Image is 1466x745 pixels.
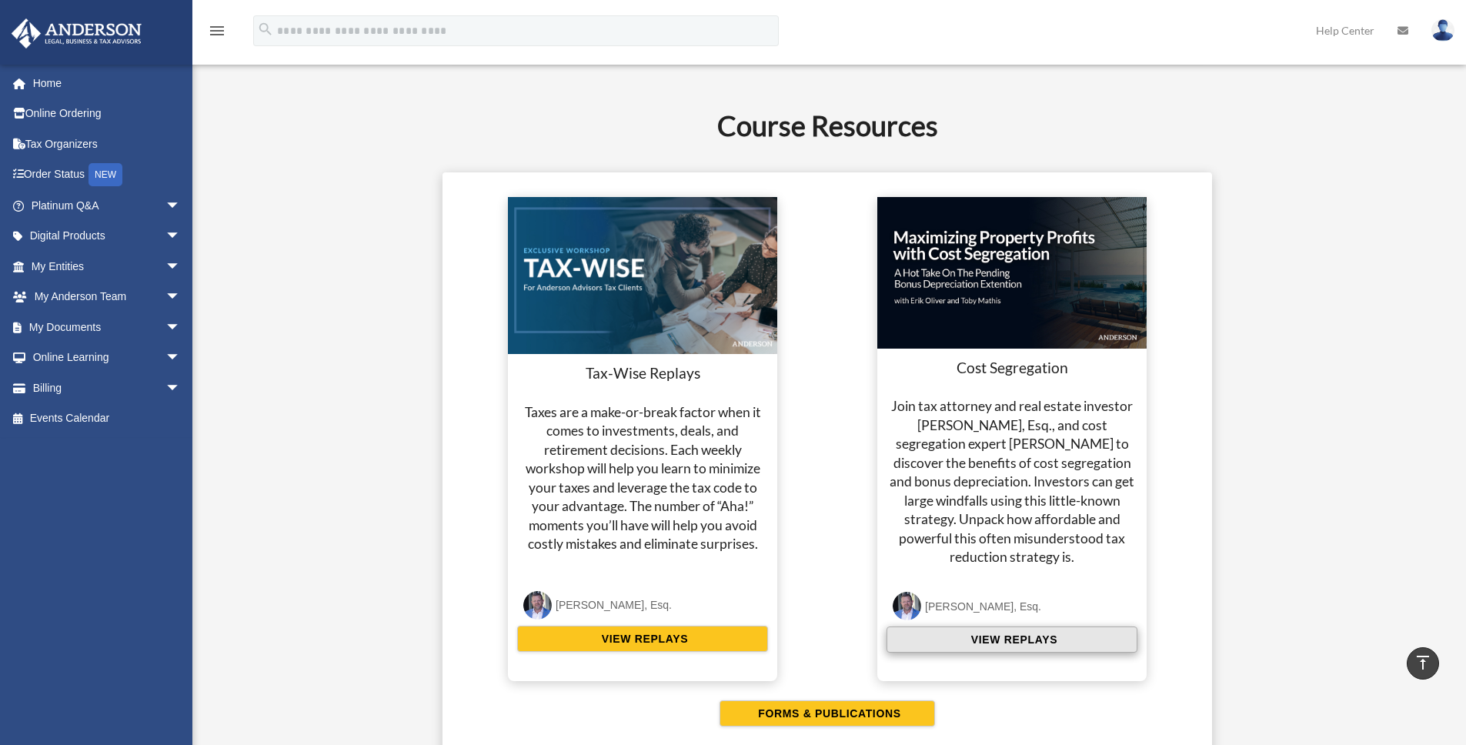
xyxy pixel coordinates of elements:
a: Online Ordering [11,99,204,129]
img: User Pic [1431,19,1454,42]
span: arrow_drop_down [165,190,196,222]
img: Anderson Advisors Platinum Portal [7,18,146,48]
a: Platinum Q&Aarrow_drop_down [11,190,204,221]
button: VIEW REPLAYS [517,626,768,652]
a: Digital Productsarrow_drop_down [11,221,204,252]
img: taxwise-replay.png [508,197,777,354]
i: search [257,21,274,38]
a: Home [11,68,204,99]
a: Billingarrow_drop_down [11,372,204,403]
span: VIEW REPLAYS [597,631,688,646]
img: cost-seg-update.jpg [877,197,1147,349]
span: arrow_drop_down [165,282,196,313]
i: vertical_align_top [1414,653,1432,672]
a: Order StatusNEW [11,159,204,191]
h2: Course Resources [262,106,1394,145]
span: FORMS & PUBLICATIONS [753,706,900,721]
a: My Documentsarrow_drop_down [11,312,204,342]
span: arrow_drop_down [165,251,196,282]
div: NEW [88,163,122,186]
a: menu [208,27,226,40]
button: FORMS & PUBLICATIONS [720,700,935,727]
a: Events Calendar [11,403,204,434]
a: vertical_align_top [1407,647,1439,680]
img: Toby-circle-head.png [523,591,552,620]
span: arrow_drop_down [165,372,196,404]
a: My Entitiesarrow_drop_down [11,251,204,282]
h3: Tax-Wise Replays [517,363,768,384]
span: VIEW REPLAYS [967,632,1057,647]
div: [PERSON_NAME], Esq. [925,597,1041,616]
h3: Cost Segregation [887,358,1137,379]
a: My Anderson Teamarrow_drop_down [11,282,204,312]
span: arrow_drop_down [165,221,196,252]
span: arrow_drop_down [165,342,196,374]
button: VIEW REPLAYS [887,626,1137,653]
div: [PERSON_NAME], Esq. [556,596,672,615]
h4: Taxes are a make-or-break factor when it comes to investments, deals, and retirement decisions. E... [517,403,768,554]
h4: Join tax attorney and real estate investor [PERSON_NAME], Esq., and cost segregation expert [PERS... [887,397,1137,567]
span: arrow_drop_down [165,312,196,343]
i: menu [208,22,226,40]
img: Toby-circle-head.png [893,592,921,620]
a: Online Learningarrow_drop_down [11,342,204,373]
a: Tax Organizers [11,129,204,159]
a: FORMS & PUBLICATIONS [458,700,1197,727]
